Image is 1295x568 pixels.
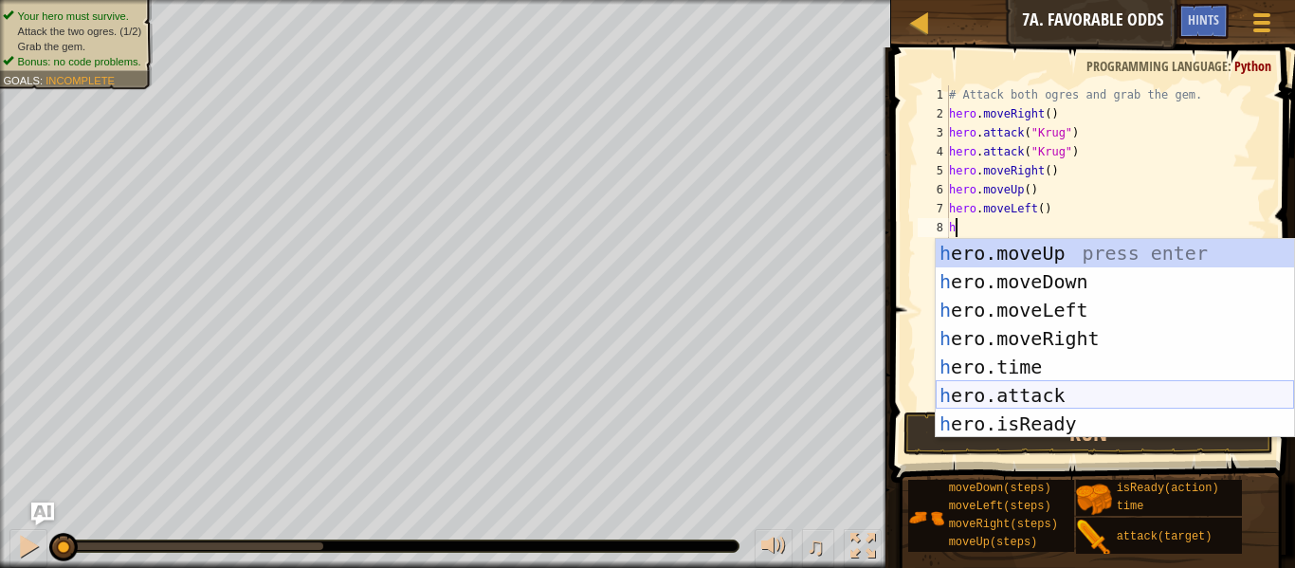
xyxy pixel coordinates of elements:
span: Bonus: no code problems. [18,55,141,67]
span: Grab the gem. [18,40,86,52]
img: portrait.png [1076,482,1112,518]
span: moveLeft(steps) [949,500,1051,513]
div: 6 [918,180,949,199]
div: 7 [918,199,949,218]
div: 4 [918,142,949,161]
li: Bonus: no code problems. [3,54,141,69]
button: ♫ [802,529,834,568]
span: attack(target) [1117,530,1213,543]
div: 5 [918,161,949,180]
span: ♫ [806,532,825,560]
div: 3 [918,123,949,142]
button: Show game menu [1238,4,1286,48]
button: Toggle fullscreen [844,529,882,568]
button: Ctrl + P: Pause [9,529,47,568]
span: moveDown(steps) [949,482,1051,495]
span: time [1117,500,1144,513]
span: : [1228,57,1234,75]
span: Your hero must survive. [18,9,129,22]
span: moveRight(steps) [949,518,1058,531]
span: Python [1234,57,1271,75]
span: : [40,74,46,86]
span: moveUp(steps) [949,536,1038,549]
span: Incomplete [46,74,115,86]
span: Attack the two ogres. (1/2) [18,25,142,37]
div: 9 [918,237,949,256]
li: Grab the gem. [3,39,141,54]
button: Ask AI [31,503,54,525]
span: Goals [3,74,40,86]
button: Run [903,412,1273,455]
div: 1 [918,85,949,104]
img: portrait.png [1076,520,1112,556]
li: Attack the two ogres. [3,24,141,39]
span: Ask AI [1137,10,1169,28]
span: isReady(action) [1117,482,1219,495]
div: 8 [918,218,949,237]
button: Ask AI [1127,4,1178,39]
span: Programming language [1086,57,1228,75]
button: Adjust volume [755,529,793,568]
span: Hints [1188,10,1219,28]
img: portrait.png [908,500,944,536]
div: 2 [918,104,949,123]
li: Your hero must survive. [3,9,141,24]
